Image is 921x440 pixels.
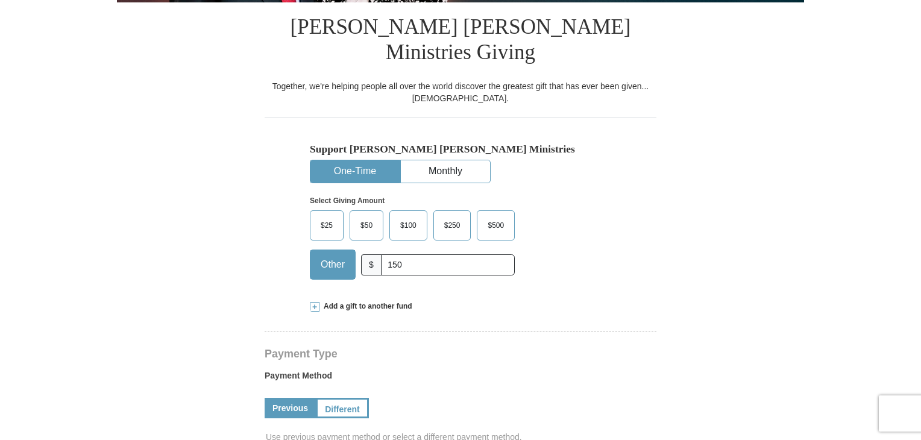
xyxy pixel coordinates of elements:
span: $500 [482,216,510,234]
span: $25 [315,216,339,234]
span: $ [361,254,382,275]
span: $100 [394,216,423,234]
button: Monthly [401,160,490,183]
input: Other Amount [381,254,515,275]
a: Previous [265,398,316,418]
span: $50 [354,216,379,234]
span: Add a gift to another fund [319,301,412,312]
button: One-Time [310,160,400,183]
h5: Support [PERSON_NAME] [PERSON_NAME] Ministries [310,143,611,156]
label: Payment Method [265,369,656,388]
h1: [PERSON_NAME] [PERSON_NAME] Ministries Giving [265,2,656,80]
span: $250 [438,216,467,234]
a: Different [316,398,369,418]
h4: Payment Type [265,349,656,359]
div: Together, we're helping people all over the world discover the greatest gift that has ever been g... [265,80,656,104]
strong: Select Giving Amount [310,196,385,205]
span: Other [315,256,351,274]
